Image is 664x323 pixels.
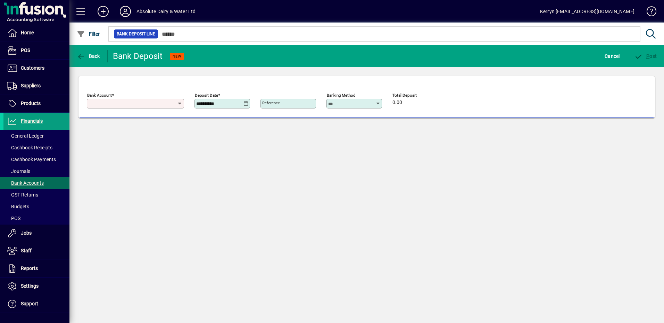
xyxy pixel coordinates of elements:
[3,278,69,295] a: Settings
[7,157,56,162] span: Cashbook Payments
[21,265,38,271] span: Reports
[7,133,44,139] span: General Ledger
[327,93,356,98] mat-label: Banking Method
[77,53,100,59] span: Back
[392,93,434,98] span: Total Deposit
[603,50,622,62] button: Cancel
[3,24,69,42] a: Home
[7,145,52,150] span: Cashbook Receipts
[77,31,100,37] span: Filter
[3,95,69,112] a: Products
[262,101,280,105] mat-label: Reference
[646,53,649,59] span: P
[641,1,655,24] a: Knowledge Base
[7,168,30,174] span: Journals
[75,28,102,40] button: Filter
[3,165,69,177] a: Journals
[7,192,38,198] span: GST Returns
[21,101,41,106] span: Products
[3,60,69,77] a: Customers
[21,118,43,124] span: Financials
[21,230,32,236] span: Jobs
[634,53,657,59] span: ost
[92,5,114,18] button: Add
[21,65,44,71] span: Customers
[633,50,659,62] button: Post
[21,30,34,35] span: Home
[3,201,69,212] a: Budgets
[87,93,112,98] mat-label: Bank Account
[3,189,69,201] a: GST Returns
[21,83,41,88] span: Suppliers
[3,42,69,59] a: POS
[3,212,69,224] a: POS
[3,77,69,95] a: Suppliers
[3,225,69,242] a: Jobs
[605,51,620,62] span: Cancel
[69,50,108,62] app-page-header-button: Back
[7,204,29,209] span: Budgets
[7,180,44,186] span: Bank Accounts
[173,54,181,59] span: NEW
[3,260,69,277] a: Reports
[3,242,69,260] a: Staff
[3,142,69,154] a: Cashbook Receipts
[21,283,39,289] span: Settings
[114,5,136,18] button: Profile
[21,47,30,53] span: POS
[540,6,634,17] div: Kerryn [EMAIL_ADDRESS][DOMAIN_NAME]
[3,295,69,313] a: Support
[113,51,163,62] div: Bank Deposit
[392,100,402,105] span: 0.00
[3,177,69,189] a: Bank Accounts
[136,6,196,17] div: Absolute Dairy & Water Ltd
[3,154,69,165] a: Cashbook Payments
[75,50,102,62] button: Back
[3,130,69,142] a: General Ledger
[21,248,32,253] span: Staff
[7,216,20,221] span: POS
[117,30,155,37] span: Bank Deposit Line
[195,93,218,98] mat-label: Deposit Date
[21,301,38,306] span: Support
